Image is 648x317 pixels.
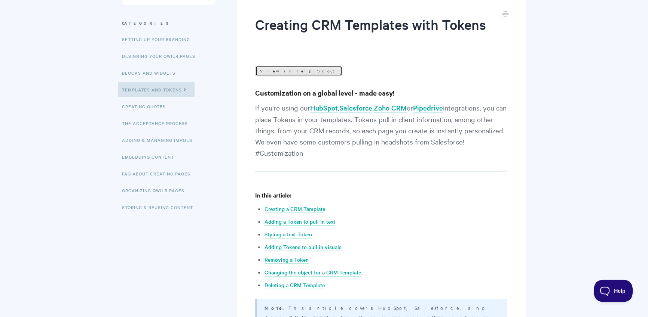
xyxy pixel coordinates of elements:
[413,103,443,113] a: Pipedrive
[265,243,342,251] a: Adding Tokens to pull in visuals
[310,103,338,113] a: HubSpot
[265,304,288,311] strong: Note:
[118,82,195,97] a: Templates and Tokens
[265,230,312,239] a: Styling a text Token
[265,281,325,289] a: Deleting a CRM Template
[122,16,215,30] h3: Categories
[339,103,372,113] a: Salesforce
[122,116,193,131] a: The Acceptance Process
[122,65,181,80] a: Blocks and Widgets
[255,66,342,76] a: View in Help Scout
[122,99,171,114] a: Creating Quotes
[255,88,507,98] h3: Customization on a global level - made easy!
[122,133,198,147] a: Adding & Managing Images
[122,200,199,215] a: Storing & Reusing Content
[374,103,407,113] a: Zoho CRM
[265,268,361,277] a: Changing the object for a CRM Template
[255,15,496,47] h1: Creating CRM Templates with Tokens
[122,32,196,47] a: Setting up your Branding
[594,280,633,302] iframe: Toggle Customer Support
[122,166,196,181] a: FAQ About Creating Pages
[122,149,180,164] a: Embedding Content
[122,49,201,63] a: Designing Your Qwilr Pages
[265,205,325,213] a: Creating a CRM Template
[502,10,508,19] a: Print this Article
[265,218,335,226] a: Adding a Token to pull in text
[255,191,291,199] strong: In this article:
[122,183,190,198] a: Organizing Qwilr Pages
[265,256,309,264] a: Removing a Token
[255,102,507,172] p: If you're using our , , or integrations, you can place Tokens in your templates. Tokens pull in c...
